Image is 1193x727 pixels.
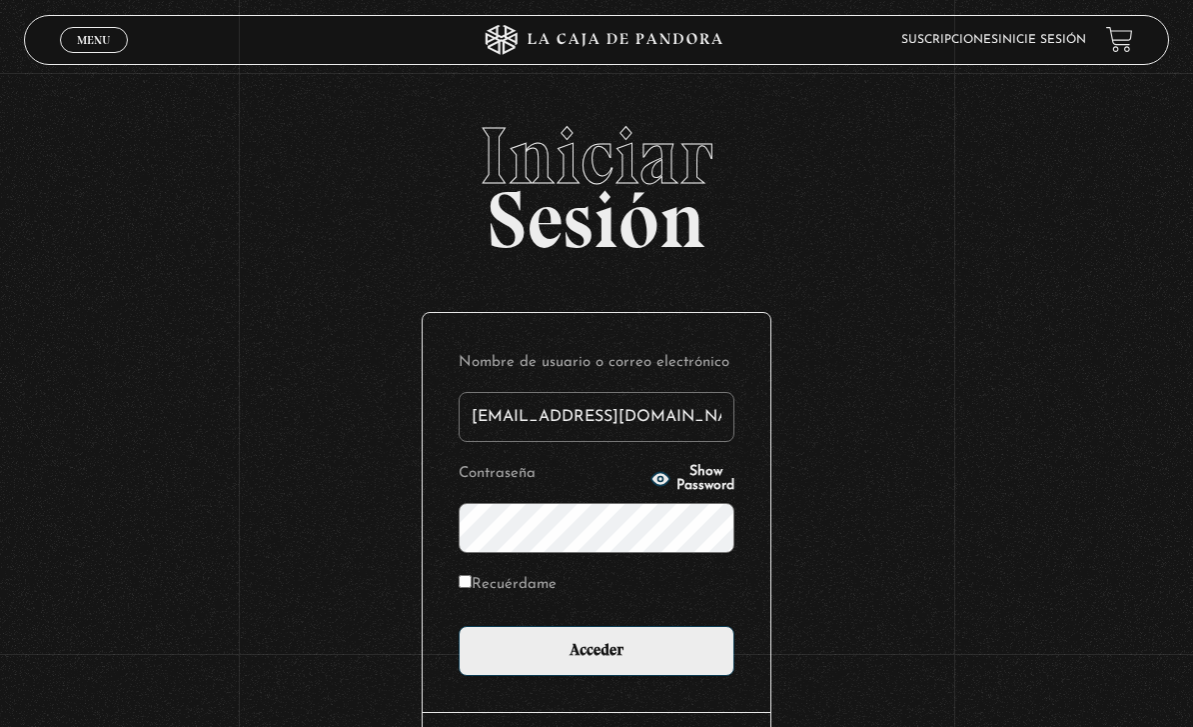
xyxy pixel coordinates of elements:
[459,575,472,588] input: Recuérdame
[676,465,734,493] span: Show Password
[901,34,998,46] a: Suscripciones
[70,50,117,64] span: Cerrar
[77,34,110,46] span: Menu
[24,116,1169,196] span: Iniciar
[1106,26,1133,53] a: View your shopping cart
[998,34,1086,46] a: Inicie sesión
[650,465,734,493] button: Show Password
[24,116,1169,244] h2: Sesión
[459,626,734,676] input: Acceder
[459,571,557,598] label: Recuérdame
[459,349,734,376] label: Nombre de usuario o correo electrónico
[459,460,644,487] label: Contraseña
